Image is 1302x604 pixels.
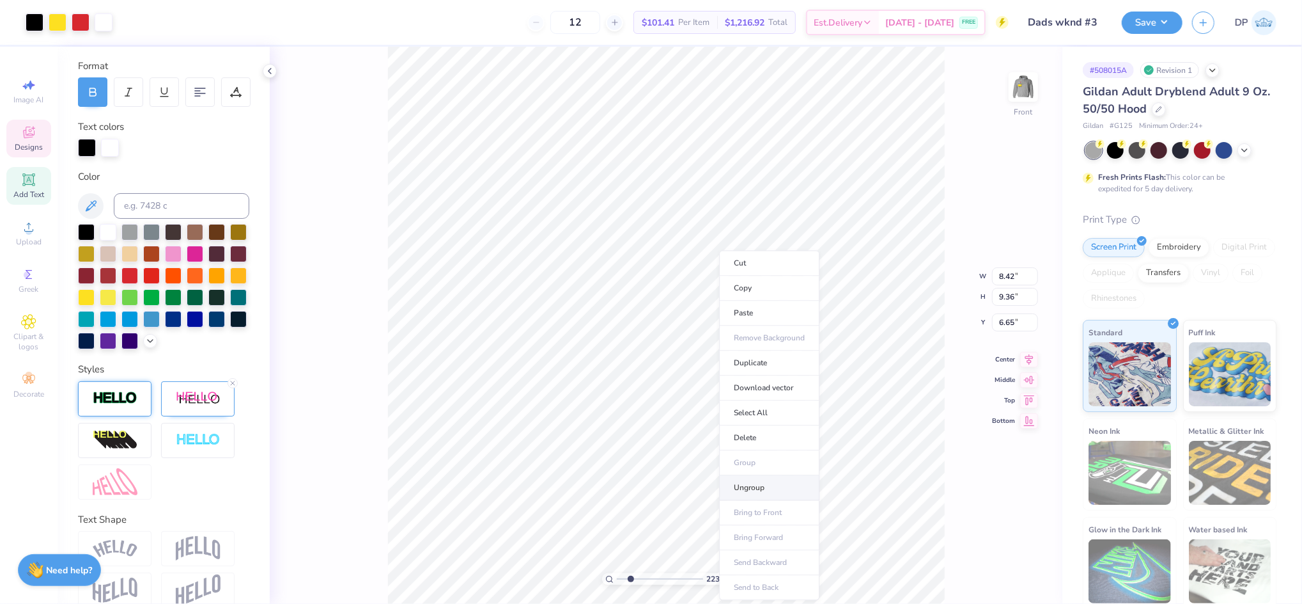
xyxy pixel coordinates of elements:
img: Metallic & Glitter Ink [1189,441,1271,505]
li: Cut [719,250,819,276]
img: Arc [93,540,137,557]
span: [DATE] - [DATE] [885,16,954,29]
span: Per Item [678,16,709,29]
div: Digital Print [1213,238,1275,257]
img: Shadow [176,391,221,407]
span: $101.41 [642,16,674,29]
div: Revision 1 [1140,62,1199,78]
img: 3d Illusion [93,430,137,450]
span: Greek [19,284,39,294]
span: Clipart & logos [6,331,51,352]
li: Ungroup [719,475,819,500]
div: Applique [1083,264,1134,283]
span: Middle [992,376,1015,385]
img: Neon Ink [1089,441,1171,505]
div: This color can be expedited for 5 day delivery. [1098,171,1255,195]
span: Standard [1089,326,1122,339]
span: Est. Delivery [814,16,862,29]
img: Front [1011,74,1036,100]
a: DP [1235,10,1276,35]
li: Copy [719,276,819,301]
input: – – [550,11,600,34]
span: FREE [962,18,975,27]
div: Styles [78,362,249,377]
button: Save [1122,12,1182,34]
span: Glow in the Dark Ink [1089,523,1161,536]
span: Upload [16,237,42,247]
img: Free Distort [93,468,137,496]
span: # G125 [1110,121,1133,132]
div: Format [78,59,251,74]
span: DP [1235,15,1248,30]
span: Decorate [13,389,44,399]
div: # 508015A [1083,62,1134,78]
img: Negative Space [176,433,221,448]
img: Standard [1089,342,1171,406]
div: Front [1014,106,1033,118]
div: Rhinestones [1083,289,1145,308]
span: Center [992,355,1015,364]
span: Water based Ink [1189,523,1248,536]
img: Stroke [93,391,137,406]
img: Glow in the Dark Ink [1089,539,1171,603]
span: 223 % [706,573,727,585]
span: Bottom [992,417,1015,425]
span: $1,216.92 [725,16,764,29]
li: Download vector [719,376,819,401]
img: Water based Ink [1189,539,1271,603]
div: Screen Print [1083,238,1145,257]
img: Puff Ink [1189,342,1271,406]
span: Add Text [13,189,44,200]
span: Gildan Adult Dryblend Adult 9 Oz. 50/50 Hood [1083,84,1270,116]
div: Vinyl [1193,264,1228,283]
div: Color [78,170,249,184]
div: Transfers [1138,264,1189,283]
span: Image AI [14,95,44,105]
span: Designs [15,142,43,152]
span: Total [768,16,787,29]
img: Darlene Padilla [1252,10,1276,35]
div: Foil [1232,264,1262,283]
div: Print Type [1083,212,1276,227]
span: Neon Ink [1089,424,1120,438]
li: Delete [719,425,819,450]
img: Flag [93,578,137,603]
span: Metallic & Glitter Ink [1189,424,1264,438]
li: Paste [719,301,819,326]
label: Text colors [78,120,124,134]
strong: Need help? [47,564,93,576]
li: Select All [719,401,819,425]
input: Untitled Design [1018,10,1112,35]
div: Embroidery [1149,238,1209,257]
span: Gildan [1083,121,1103,132]
strong: Fresh Prints Flash: [1098,172,1166,182]
span: Puff Ink [1189,326,1216,339]
input: e.g. 7428 c [114,193,249,219]
span: Minimum Order: 24 + [1139,121,1203,132]
div: Text Shape [78,513,249,527]
span: Top [992,396,1015,405]
img: Arch [176,536,221,560]
li: Duplicate [719,351,819,376]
